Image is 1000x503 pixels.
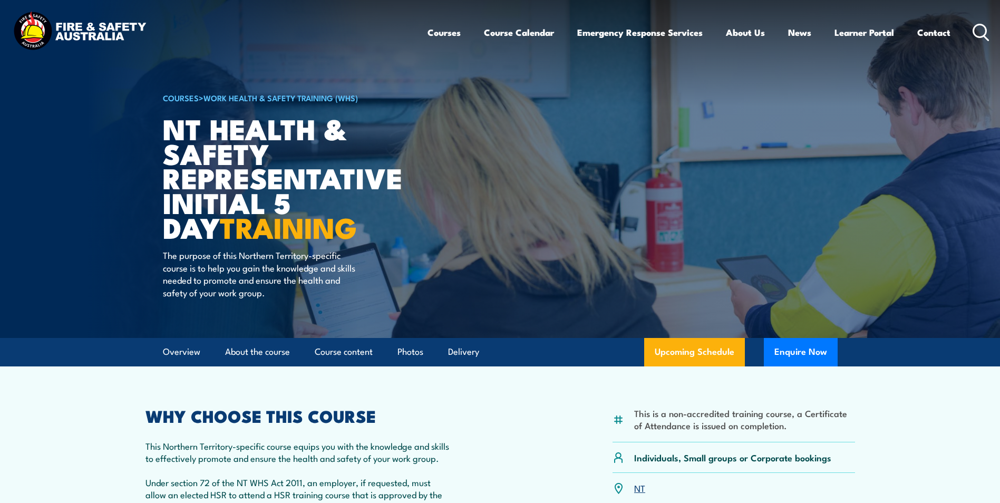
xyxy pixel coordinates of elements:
a: Courses [428,18,461,46]
a: NT [634,481,645,494]
a: Course content [315,338,373,366]
p: This Northern Territory-specific course equips you with the knowledge and skills to effectively p... [145,440,453,465]
a: Delivery [448,338,479,366]
a: Photos [397,338,423,366]
li: This is a non-accredited training course, a Certificate of Attendance is issued on completion. [634,407,855,432]
a: About Us [726,18,765,46]
strong: TRAINING [220,205,357,248]
h1: NT Health & Safety Representative Initial 5 Day [163,116,423,239]
a: Emergency Response Services [577,18,703,46]
a: News [788,18,811,46]
h2: WHY CHOOSE THIS COURSE [145,408,453,423]
button: Enquire Now [764,338,838,366]
h6: > [163,91,423,104]
a: Course Calendar [484,18,554,46]
p: The purpose of this Northern Territory-specific course is to help you gain the knowledge and skil... [163,249,355,298]
a: Contact [917,18,950,46]
a: Learner Portal [834,18,894,46]
a: Work Health & Safety Training (WHS) [203,92,358,103]
p: Individuals, Small groups or Corporate bookings [634,451,831,463]
a: COURSES [163,92,199,103]
a: Upcoming Schedule [644,338,745,366]
a: About the course [225,338,290,366]
a: Overview [163,338,200,366]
